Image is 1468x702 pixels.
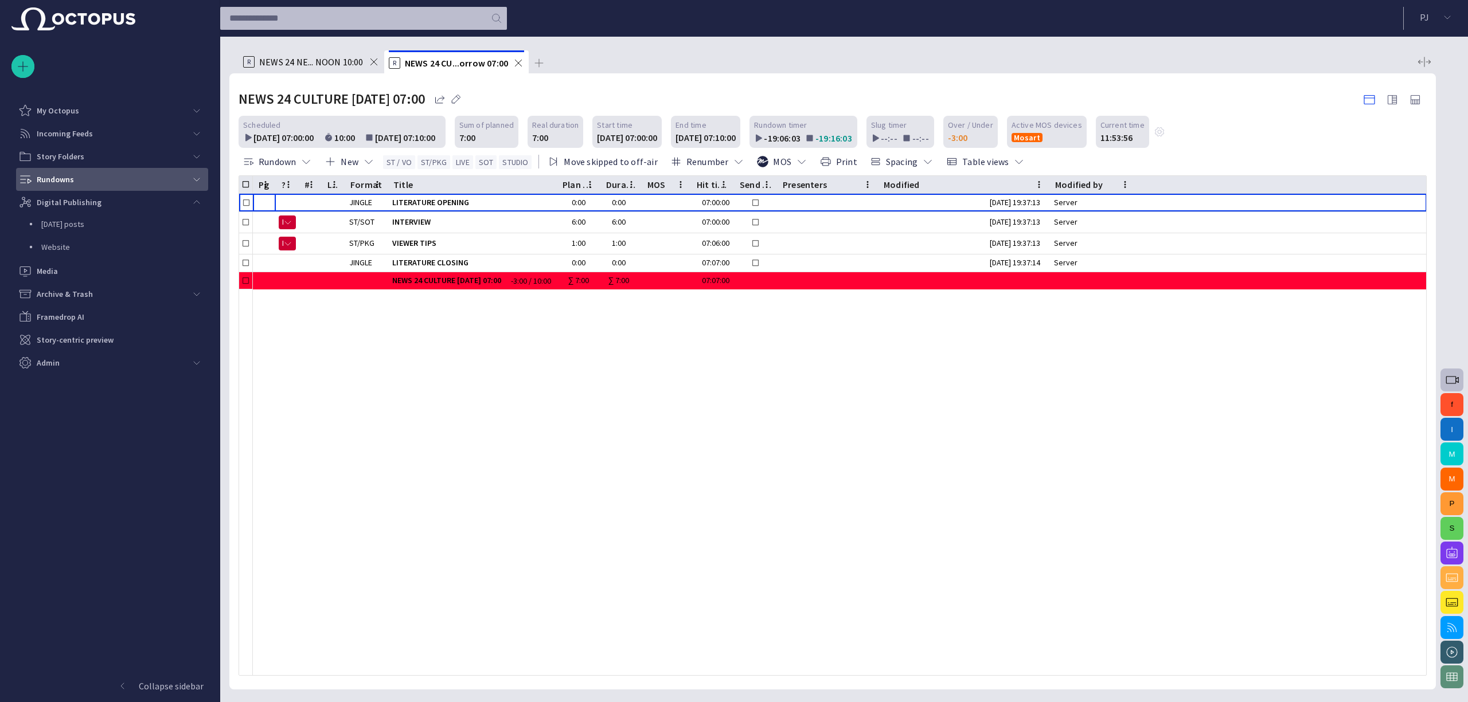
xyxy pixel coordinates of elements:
[753,151,811,172] button: MOS
[11,674,208,697] button: Collapse sidebar
[392,217,552,228] span: INTERVIEW
[37,151,84,162] p: Story Folders
[1055,179,1103,190] div: Modified by
[37,197,101,208] p: Digital Publishing
[349,217,374,228] div: ST/SOT
[392,272,505,289] div: NEWS 24 CULTURE Tomorrow 07:00
[459,119,514,131] span: Sum of planned
[499,155,532,169] button: STUDIO
[327,179,339,190] div: Lck
[582,177,598,193] button: Plan dur column menu
[561,257,596,268] div: 0:00
[11,7,135,30] img: Octopus News Room
[1420,10,1429,24] p: P J
[1440,492,1463,515] button: P
[41,218,208,230] p: [DATE] posts
[990,257,1045,268] div: 9/10 19:37:14
[563,179,595,190] div: Plan dur
[860,177,876,193] button: Presenters column menu
[561,197,596,208] div: 0:00
[11,260,208,283] div: Media
[561,217,596,228] div: 6:00
[392,257,552,268] span: LITERATURE CLOSING
[334,131,361,144] div: 10:00
[696,238,729,249] div: 07:06:00
[41,241,208,253] p: Website
[990,197,1045,208] div: 9/10 19:37:13
[990,217,1045,228] div: 9/10 19:37:13
[1411,7,1461,28] button: PJ
[259,179,269,190] div: Pg
[239,151,316,172] button: Rundown
[697,179,729,190] div: Hit time
[392,275,501,285] span: NEWS 24 CULTURE [DATE] 07:00
[676,119,706,131] span: End time
[243,56,255,68] p: R
[1440,468,1463,491] button: M
[948,131,967,144] div: -3:00
[279,212,296,233] button: N
[37,357,60,368] p: Admin
[740,179,772,190] div: Send to LiveU
[647,179,666,190] div: MOS
[389,57,400,69] p: R
[1440,393,1463,416] button: f
[759,177,775,193] button: Send to LiveU column menu
[696,197,729,208] div: 07:00:00
[754,119,807,131] span: Rundown timer
[544,151,661,172] button: Move skipped to off-air
[884,179,920,190] div: Modified
[37,128,93,139] p: Incoming Feeds
[673,177,689,193] button: MOS column menu
[280,177,296,193] button: ? column menu
[326,177,342,193] button: Lck column menu
[816,151,861,172] button: Print
[350,179,382,190] div: Format
[392,212,552,233] div: INTERVIEW
[393,179,413,190] div: Title
[349,238,374,249] div: ST/PKG
[18,214,208,237] div: [DATE] posts
[392,238,552,249] span: VIEWER TIPS
[279,233,296,254] button: N
[11,305,208,328] div: Framedrop AI
[304,179,310,190] div: #
[384,50,529,73] div: RNEWS 24 CU...orrow 07:00
[392,194,552,211] div: LITERATURE OPENING
[37,311,84,323] p: Framedrop AI
[257,177,274,193] button: Pg column menu
[1031,177,1047,193] button: Modified column menu
[1440,517,1463,540] button: S
[561,238,596,249] div: 1:00
[459,131,475,144] div: 7:00
[1012,119,1082,131] span: Active MOS devices
[392,197,552,208] span: LITERATURE OPENING
[1054,238,1082,249] div: Server
[990,238,1045,249] div: 9/10 19:37:13
[597,131,657,144] div: [DATE] 07:00:00
[243,119,281,131] span: Scheduled
[666,151,749,172] button: Renumber
[1100,119,1145,131] span: Current time
[253,131,319,144] div: [DATE] 07:00:00
[303,177,319,193] button: # column menu
[866,151,938,172] button: Spacing
[452,155,473,169] button: LIVE
[612,197,630,208] div: 0:00
[383,155,415,169] button: ST / VO
[139,679,204,693] p: Collapse sidebar
[623,177,639,193] button: Duration column menu
[18,237,208,260] div: Website
[375,131,441,144] div: [DATE] 07:10:00
[349,197,372,208] div: JINGLE
[282,238,283,249] span: N
[239,50,384,73] div: RNEWS 24 NE... NOON 10:00
[475,155,497,169] button: SOT
[37,105,79,116] p: My Octopus
[369,177,385,193] button: Format column menu
[1054,197,1082,208] div: Server
[612,257,630,268] div: 0:00
[948,119,993,131] span: Over / Under
[561,275,596,286] div: ∑ 7:00
[871,119,907,131] span: Slug timer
